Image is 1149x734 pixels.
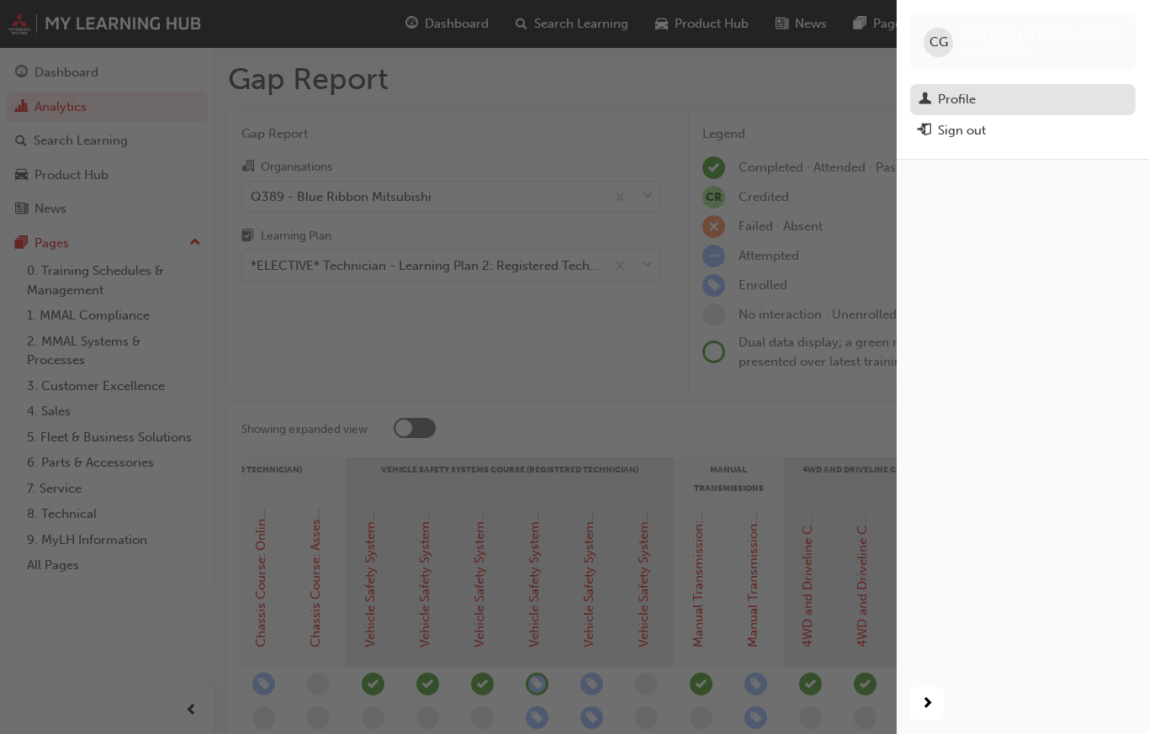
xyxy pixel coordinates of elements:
span: CRISTIAN [PERSON_NAME] [960,27,1120,42]
span: exit-icon [919,124,931,139]
div: Sign out [938,121,986,140]
span: next-icon [921,694,934,715]
button: Sign out [910,115,1136,146]
a: Profile [910,84,1136,115]
div: Profile [938,90,976,109]
span: man-icon [919,92,931,108]
span: 0005826323 [960,43,1030,57]
span: CG [929,33,948,52]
